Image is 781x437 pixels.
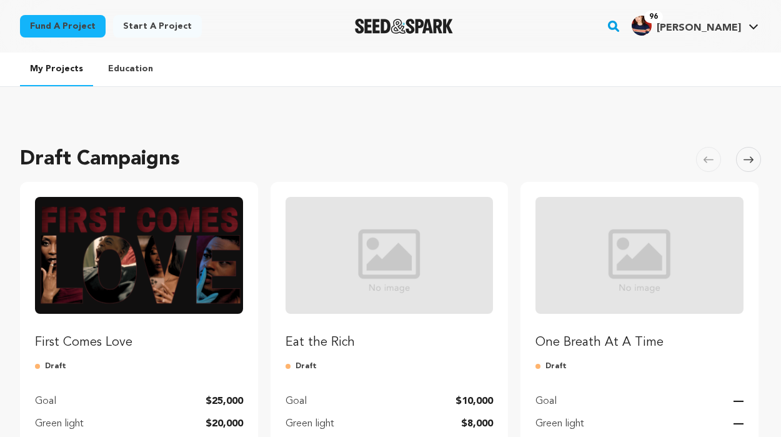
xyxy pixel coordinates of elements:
[535,361,545,371] img: submitted-for-review.svg
[98,53,163,85] a: Education
[20,15,106,38] a: Fund a project
[35,197,243,351] a: Fund First Comes Love
[734,416,744,431] p: —
[632,16,741,36] div: Melissa C.'s Profile
[206,416,243,431] p: $20,000
[286,197,494,351] a: Fund Eat the Rich
[355,19,453,34] a: Seed&Spark Homepage
[535,361,744,371] p: Draft
[657,23,741,33] span: [PERSON_NAME]
[461,416,493,431] p: $8,000
[734,394,744,409] p: —
[20,144,180,174] h2: Draft Campaigns
[535,334,744,351] p: One Breath At A Time
[113,15,202,38] a: Start a project
[20,53,93,86] a: My Projects
[632,16,652,36] img: MELISSACENTER(1).jpg
[629,13,761,36] a: Melissa C.'s Profile
[35,361,45,371] img: submitted-for-review.svg
[206,394,243,409] p: $25,000
[286,416,334,431] p: Green light
[35,394,56,409] p: Goal
[629,13,761,39] span: Melissa C.'s Profile
[286,361,494,371] p: Draft
[355,19,453,34] img: Seed&Spark Logo Dark Mode
[286,361,296,371] img: submitted-for-review.svg
[35,416,84,431] p: Green light
[535,394,557,409] p: Goal
[535,197,744,351] a: Fund One Breath At A Time
[644,11,663,23] span: 96
[286,394,307,409] p: Goal
[286,334,494,351] p: Eat the Rich
[35,334,243,351] p: First Comes Love
[535,416,584,431] p: Green light
[455,394,493,409] p: $10,000
[35,361,243,371] p: Draft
